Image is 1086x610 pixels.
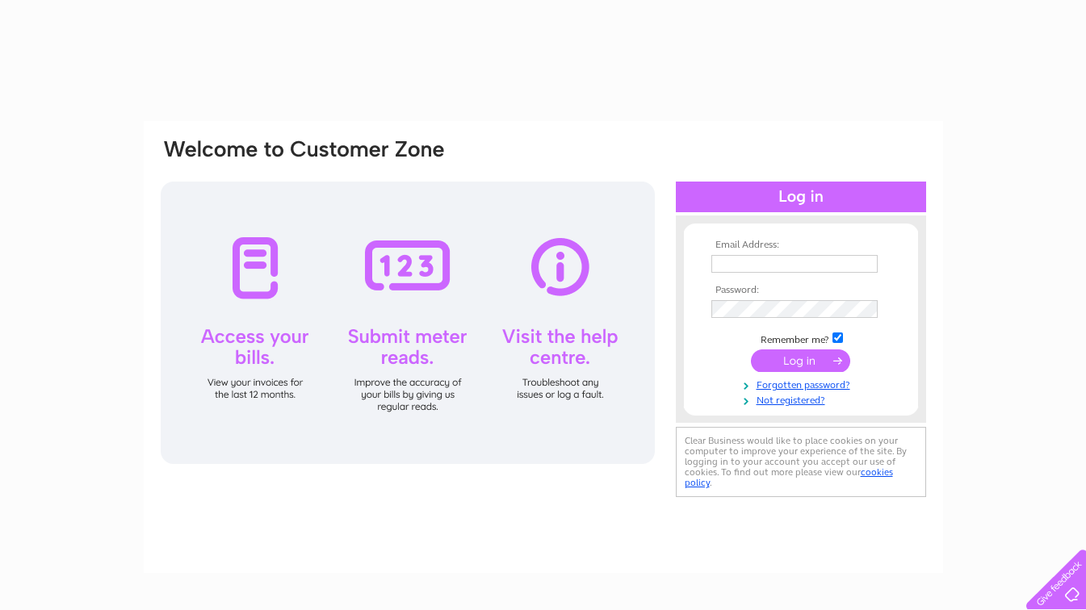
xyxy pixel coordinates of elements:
div: Clear Business would like to place cookies on your computer to improve your experience of the sit... [676,427,926,497]
input: Submit [751,349,850,372]
th: Email Address: [707,240,895,251]
a: cookies policy [685,466,893,488]
a: Not registered? [711,391,895,407]
th: Password: [707,285,895,296]
td: Remember me? [707,330,895,346]
a: Forgotten password? [711,376,895,391]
